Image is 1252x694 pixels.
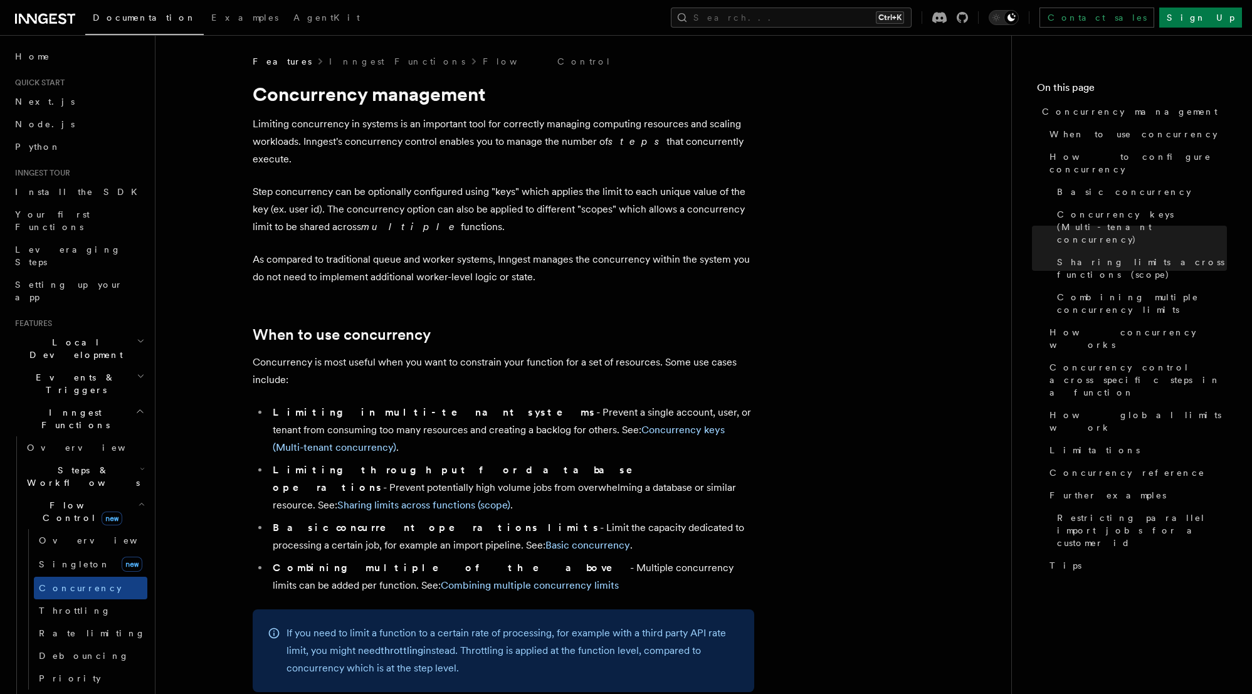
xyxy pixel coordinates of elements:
[1159,8,1242,28] a: Sign Up
[22,459,147,494] button: Steps & Workflows
[1037,80,1227,100] h4: On this page
[1052,203,1227,251] a: Concurrency keys (Multi-tenant concurrency)
[85,4,204,35] a: Documentation
[1052,507,1227,554] a: Restricting parallel import jobs for a customer id
[1049,466,1205,479] span: Concurrency reference
[1037,100,1227,123] a: Concurrency management
[39,535,168,545] span: Overview
[293,13,360,23] span: AgentKit
[39,606,111,616] span: Throttling
[361,221,461,233] em: multiple
[10,168,70,178] span: Inngest tour
[253,354,754,389] p: Concurrency is most useful when you want to constrain your function for a set of resources. Some ...
[15,50,50,63] span: Home
[1049,326,1227,351] span: How concurrency works
[287,624,739,677] p: If you need to limit a function to a certain rate of processing, for example with a third party A...
[10,135,147,158] a: Python
[1049,128,1218,140] span: When to use concurrency
[608,135,666,147] em: steps
[34,622,147,644] a: Rate limiting
[1044,123,1227,145] a: When to use concurrency
[204,4,286,34] a: Examples
[27,443,156,453] span: Overview
[22,529,147,690] div: Flow Controlnew
[34,644,147,667] a: Debouncing
[10,371,137,396] span: Events & Triggers
[989,10,1019,25] button: Toggle dark mode
[15,97,75,107] span: Next.js
[1057,186,1191,198] span: Basic concurrency
[381,644,423,656] a: throttling
[10,113,147,135] a: Node.js
[102,512,122,525] span: new
[273,562,630,574] strong: Combining multiple of the above
[269,559,754,594] li: - Multiple concurrency limits can be added per function. See:
[10,401,147,436] button: Inngest Functions
[269,519,754,554] li: - Limit the capacity dedicated to processing a certain job, for example an import pipeline. See: .
[34,667,147,690] a: Priority
[1057,256,1227,281] span: Sharing limits across functions (scope)
[1049,489,1166,502] span: Further examples
[273,406,596,418] strong: Limiting in multi-tenant systems
[15,142,61,152] span: Python
[1049,361,1227,399] span: Concurrency control across specific steps in a function
[1057,512,1227,549] span: Restricting parallel import jobs for a customer id
[10,78,65,88] span: Quick start
[1044,484,1227,507] a: Further examples
[1039,8,1154,28] a: Contact sales
[1049,444,1140,456] span: Limitations
[253,251,754,286] p: As compared to traditional queue and worker systems, Inngest manages the concurrency within the s...
[10,90,147,113] a: Next.js
[39,583,122,593] span: Concurrency
[1052,251,1227,286] a: Sharing limits across functions (scope)
[1049,150,1227,176] span: How to configure concurrency
[441,579,619,591] a: Combining multiple concurrency limits
[545,539,630,551] a: Basic concurrency
[1044,145,1227,181] a: How to configure concurrency
[1044,554,1227,577] a: Tips
[22,494,147,529] button: Flow Controlnew
[15,244,121,267] span: Leveraging Steps
[253,183,754,236] p: Step concurrency can be optionally configured using "keys" which applies the limit to each unique...
[273,522,600,534] strong: Basic concurrent operations limits
[39,651,129,661] span: Debouncing
[15,187,145,197] span: Install the SDK
[10,181,147,203] a: Install the SDK
[1057,208,1227,246] span: Concurrency keys (Multi-tenant concurrency)
[1044,439,1227,461] a: Limitations
[34,529,147,552] a: Overview
[34,552,147,577] a: Singletonnew
[1044,356,1227,404] a: Concurrency control across specific steps in a function
[10,238,147,273] a: Leveraging Steps
[10,273,147,308] a: Setting up your app
[273,464,650,493] strong: Limiting throughput for database operations
[10,406,135,431] span: Inngest Functions
[671,8,912,28] button: Search...Ctrl+K
[122,557,142,572] span: new
[253,55,312,68] span: Features
[10,366,147,401] button: Events & Triggers
[1042,105,1218,118] span: Concurrency management
[34,577,147,599] a: Concurrency
[211,13,278,23] span: Examples
[329,55,465,68] a: Inngest Functions
[1049,559,1081,572] span: Tips
[10,45,147,68] a: Home
[1044,321,1227,356] a: How concurrency works
[10,203,147,238] a: Your first Functions
[269,404,754,456] li: - Prevent a single account, user, or tenant from consuming too many resources and creating a back...
[22,436,147,459] a: Overview
[15,280,123,302] span: Setting up your app
[15,209,90,232] span: Your first Functions
[286,4,367,34] a: AgentKit
[1044,404,1227,439] a: How global limits work
[1052,286,1227,321] a: Combining multiple concurrency limits
[483,55,611,68] a: Flow Control
[10,336,137,361] span: Local Development
[1057,291,1227,316] span: Combining multiple concurrency limits
[269,461,754,514] li: - Prevent potentially high volume jobs from overwhelming a database or similar resource. See: .
[253,83,754,105] h1: Concurrency management
[337,499,510,511] a: Sharing limits across functions (scope)
[1049,409,1227,434] span: How global limits work
[39,628,145,638] span: Rate limiting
